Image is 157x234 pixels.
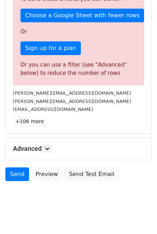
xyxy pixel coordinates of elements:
a: Send Test Email [64,167,119,181]
a: Sign up for a plan [20,41,81,55]
small: [PERSON_NAME][EMAIL_ADDRESS][DOMAIN_NAME] [13,99,131,104]
p: Or [20,28,137,36]
a: +106 more [13,117,46,126]
a: Preview [31,167,63,181]
a: Send [5,167,29,181]
a: Choose a Google Sheet with fewer rows [20,9,144,22]
div: Or you can use a filter (see "Advanced" below) to reduce the number of rows [20,61,137,77]
iframe: Chat Widget [121,199,157,234]
h5: Advanced [13,145,144,153]
small: [EMAIL_ADDRESS][DOMAIN_NAME] [13,107,93,112]
small: [PERSON_NAME][EMAIL_ADDRESS][DOMAIN_NAME] [13,90,131,96]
